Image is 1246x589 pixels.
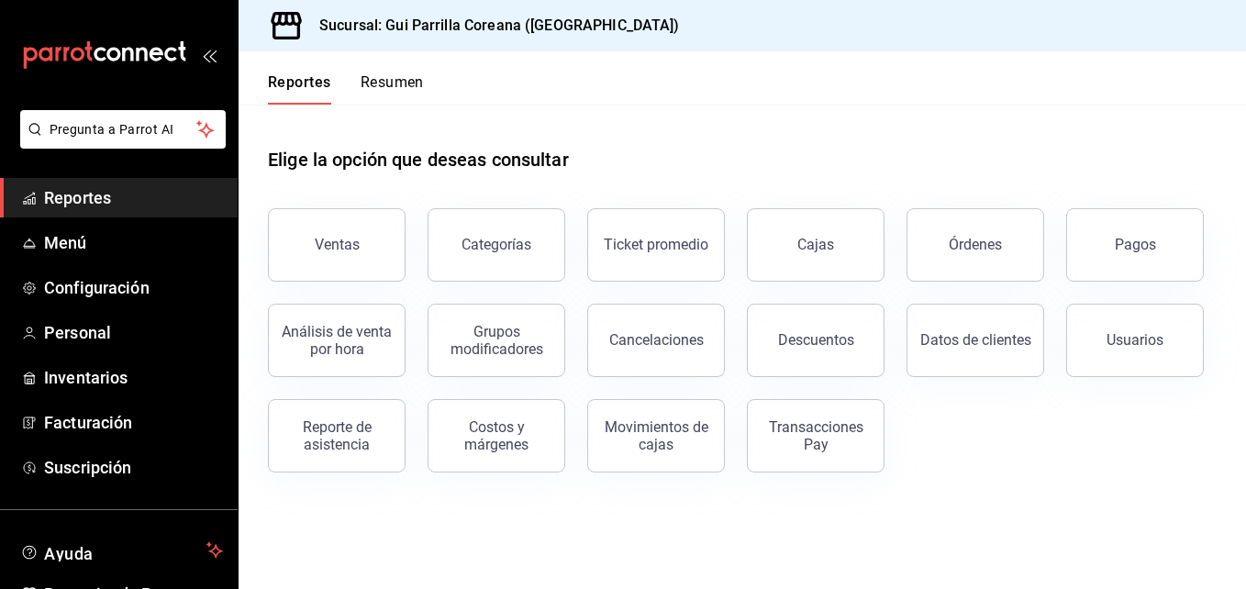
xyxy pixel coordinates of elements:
[44,185,223,210] span: Reportes
[609,331,704,349] div: Cancelaciones
[50,120,197,139] span: Pregunta a Parrot AI
[44,230,223,255] span: Menú
[599,418,713,453] div: Movimientos de cajas
[268,399,406,472] button: Reporte de asistencia
[428,304,565,377] button: Grupos modificadores
[587,304,725,377] button: Cancelaciones
[268,73,424,105] div: navigation tabs
[604,236,708,253] div: Ticket promedio
[280,323,394,358] div: Análisis de venta por hora
[44,455,223,480] span: Suscripción
[280,418,394,453] div: Reporte de asistencia
[268,304,406,377] button: Análisis de venta por hora
[1066,208,1204,282] button: Pagos
[907,304,1044,377] button: Datos de clientes
[44,320,223,345] span: Personal
[747,208,884,282] a: Cajas
[268,146,569,173] h1: Elige la opción que deseas consultar
[305,15,680,37] h3: Sucursal: Gui Parrilla Coreana ([GEOGRAPHIC_DATA])
[949,236,1002,253] div: Órdenes
[44,410,223,435] span: Facturación
[439,323,553,358] div: Grupos modificadores
[1066,304,1204,377] button: Usuarios
[1115,236,1156,253] div: Pagos
[202,48,217,62] button: open_drawer_menu
[747,399,884,472] button: Transacciones Pay
[920,331,1031,349] div: Datos de clientes
[462,236,531,253] div: Categorías
[797,234,835,256] div: Cajas
[361,73,424,105] button: Resumen
[587,208,725,282] button: Ticket promedio
[759,418,873,453] div: Transacciones Pay
[44,275,223,300] span: Configuración
[778,331,854,349] div: Descuentos
[587,399,725,472] button: Movimientos de cajas
[268,73,331,105] button: Reportes
[428,208,565,282] button: Categorías
[44,539,199,561] span: Ayuda
[268,208,406,282] button: Ventas
[13,133,226,152] a: Pregunta a Parrot AI
[439,418,553,453] div: Costos y márgenes
[428,399,565,472] button: Costos y márgenes
[315,236,360,253] div: Ventas
[20,110,226,149] button: Pregunta a Parrot AI
[747,304,884,377] button: Descuentos
[44,365,223,390] span: Inventarios
[1107,331,1163,349] div: Usuarios
[907,208,1044,282] button: Órdenes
